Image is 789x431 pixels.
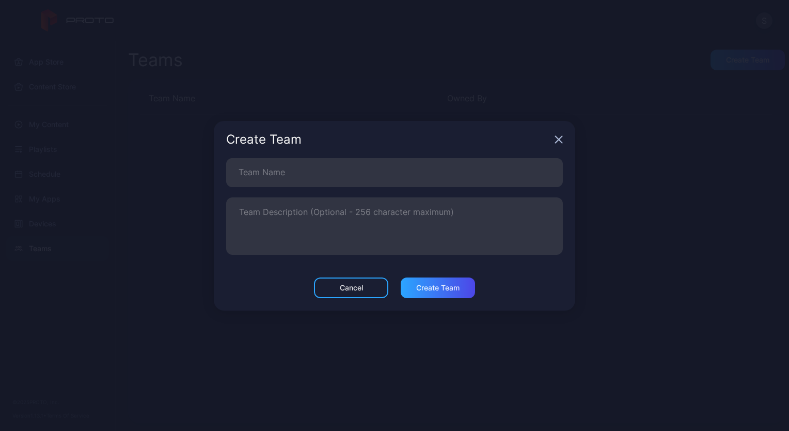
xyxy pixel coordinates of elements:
[239,208,550,244] textarea: Team Description (Optional - 256 character maximum)
[314,278,388,298] button: Cancel
[226,133,550,146] div: Create Team
[340,284,363,292] div: Cancel
[226,158,563,187] input: Team Name
[401,278,475,298] button: Create Team
[416,284,460,292] div: Create Team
